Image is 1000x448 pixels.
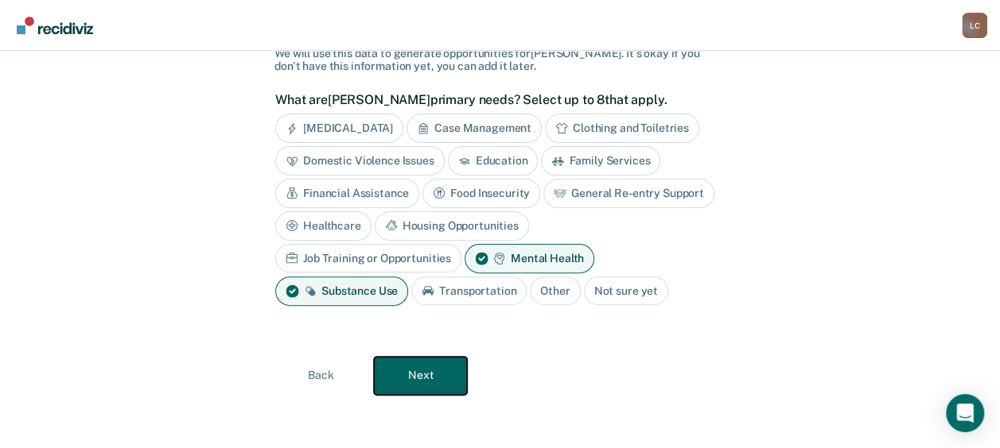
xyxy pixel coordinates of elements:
[962,13,987,38] button: Profile dropdown button
[946,394,984,432] div: Open Intercom Messenger
[374,357,467,395] button: Next
[584,276,668,306] div: Not sure yet
[274,47,726,74] div: We will use this data to generate opportunities for [PERSON_NAME] . It's okay if you don't have t...
[465,244,594,273] div: Mental Health
[375,211,529,241] div: Housing Opportunities
[541,146,660,176] div: Family Services
[530,276,580,306] div: Other
[17,17,93,34] img: Recidiviz
[962,13,987,38] div: L C
[275,146,445,176] div: Domestic Violence Issues
[275,211,372,241] div: Healthcare
[275,114,403,143] div: [MEDICAL_DATA]
[275,276,408,306] div: Substance Use
[275,179,419,208] div: Financial Assistance
[422,179,540,208] div: Food Insecurity
[275,244,461,273] div: Job Training or Opportunities
[407,114,542,143] div: Case Management
[543,179,714,208] div: General Re-entry Support
[411,276,527,306] div: Transportation
[275,92,717,107] label: What are [PERSON_NAME] primary needs? Select up to 8 that apply.
[545,114,699,143] div: Clothing and Toiletries
[448,146,539,176] div: Education
[274,357,368,395] button: Back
